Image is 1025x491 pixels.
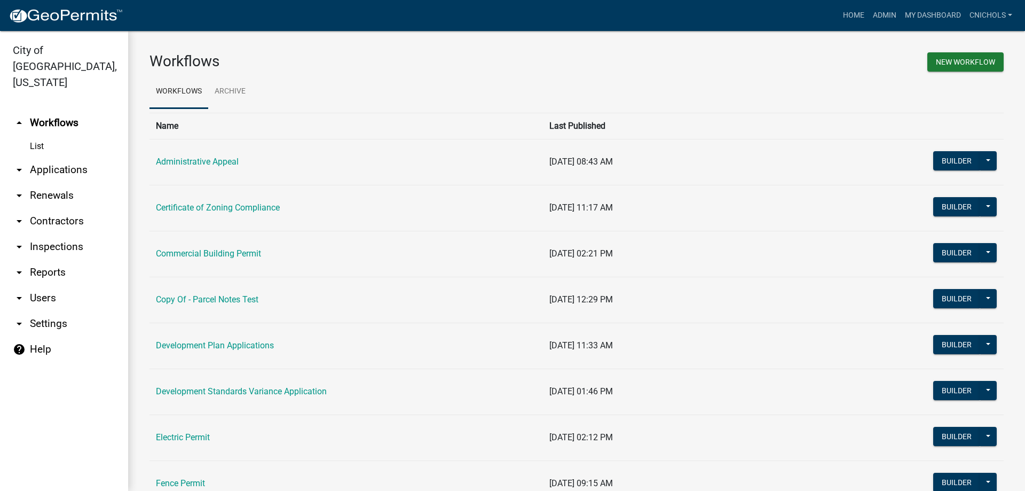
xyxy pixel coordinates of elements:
i: arrow_drop_down [13,163,26,176]
span: [DATE] 01:46 PM [549,386,613,396]
button: Builder [933,381,980,400]
i: arrow_drop_down [13,215,26,228]
span: [DATE] 02:12 PM [549,432,613,442]
i: arrow_drop_down [13,292,26,305]
button: Builder [933,335,980,354]
i: arrow_drop_down [13,189,26,202]
th: Name [149,113,543,139]
span: [DATE] 08:43 AM [549,157,613,167]
h3: Workflows [149,52,569,71]
span: [DATE] 11:33 AM [549,340,613,350]
a: Commercial Building Permit [156,248,261,259]
a: Copy Of - Parcel Notes Test [156,294,258,305]
a: Admin [869,5,901,26]
a: Development Plan Applications [156,340,274,350]
i: help [13,343,26,356]
button: New Workflow [927,52,1004,72]
a: Workflows [149,75,208,109]
a: Archive [208,75,252,109]
i: arrow_drop_up [13,116,26,129]
a: Home [839,5,869,26]
a: Administrative Appeal [156,157,239,167]
button: Builder [933,197,980,216]
th: Last Published [543,113,838,139]
a: cnichols [965,5,1016,26]
button: Builder [933,289,980,308]
a: My Dashboard [901,5,965,26]
button: Builder [933,427,980,446]
a: Development Standards Variance Application [156,386,327,396]
i: arrow_drop_down [13,317,26,330]
i: arrow_drop_down [13,266,26,279]
span: [DATE] 02:21 PM [549,248,613,259]
span: [DATE] 11:17 AM [549,202,613,213]
button: Builder [933,243,980,262]
button: Builder [933,151,980,170]
a: Fence Permit [156,478,205,488]
span: [DATE] 12:29 PM [549,294,613,305]
span: [DATE] 09:15 AM [549,478,613,488]
a: Certificate of Zoning Compliance [156,202,280,213]
a: Electric Permit [156,432,210,442]
i: arrow_drop_down [13,240,26,253]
